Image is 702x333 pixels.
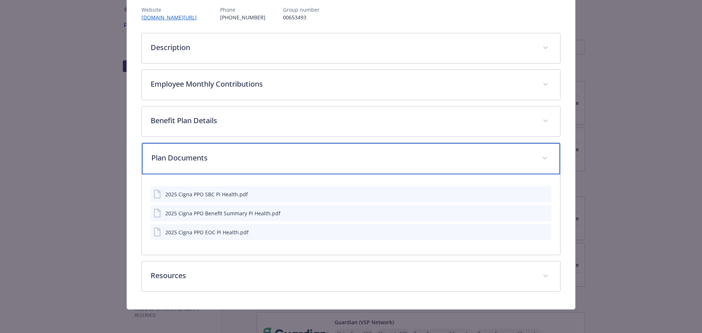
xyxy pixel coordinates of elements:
[165,190,248,198] div: 2025 Cigna PPO SBC Pi Health.pdf
[151,42,534,53] p: Description
[141,14,203,21] a: [DOMAIN_NAME][URL]
[142,143,561,174] div: Plan Documents
[530,209,536,217] button: download file
[283,14,320,21] p: 00653493
[142,33,561,63] div: Description
[142,261,561,291] div: Resources
[141,6,203,14] p: Website
[283,6,320,14] p: Group number
[142,70,561,100] div: Employee Monthly Contributions
[542,228,548,236] button: preview file
[542,209,548,217] button: preview file
[151,152,533,163] p: Plan Documents
[220,14,265,21] p: [PHONE_NUMBER]
[151,115,534,126] p: Benefit Plan Details
[142,106,561,136] div: Benefit Plan Details
[530,228,536,236] button: download file
[542,190,548,198] button: preview file
[220,6,265,14] p: Phone
[142,174,561,255] div: Plan Documents
[151,270,534,281] p: Resources
[530,190,536,198] button: download file
[165,209,280,217] div: 2025 Cigna PPO Benefit Summary Pi Health.pdf
[151,79,534,90] p: Employee Monthly Contributions
[165,228,249,236] div: 2025 Cigna PPO EOC Pi Health.pdf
